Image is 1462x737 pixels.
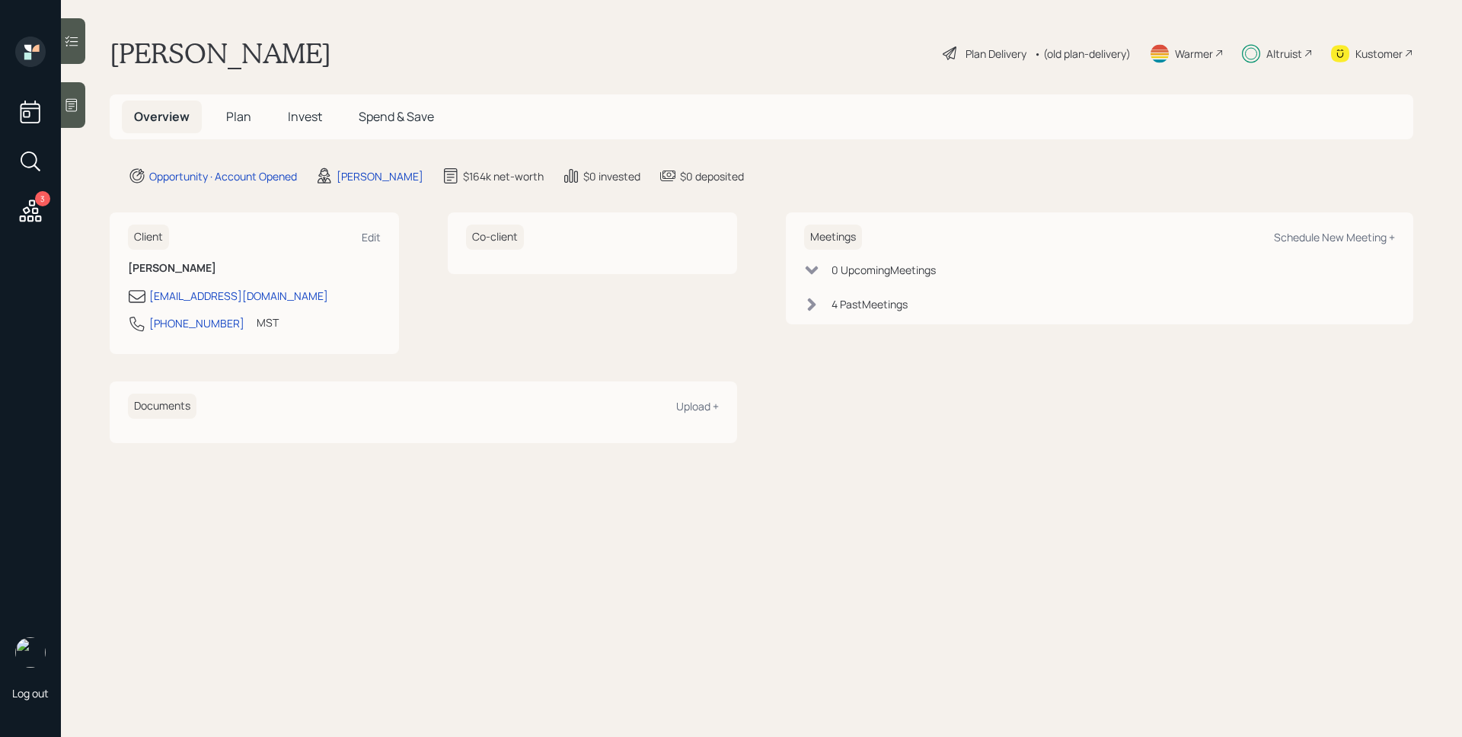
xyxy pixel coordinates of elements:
[1175,46,1213,62] div: Warmer
[1355,46,1403,62] div: Kustomer
[466,225,524,250] h6: Co-client
[35,191,50,206] div: 3
[149,288,328,304] div: [EMAIL_ADDRESS][DOMAIN_NAME]
[128,262,381,275] h6: [PERSON_NAME]
[149,315,244,331] div: [PHONE_NUMBER]
[583,168,640,184] div: $0 invested
[1266,46,1302,62] div: Altruist
[362,230,381,244] div: Edit
[15,637,46,668] img: james-distasi-headshot.png
[832,296,908,312] div: 4 Past Meeting s
[149,168,297,184] div: Opportunity · Account Opened
[676,399,719,413] div: Upload +
[680,168,744,184] div: $0 deposited
[359,108,434,125] span: Spend & Save
[1034,46,1131,62] div: • (old plan-delivery)
[804,225,862,250] h6: Meetings
[337,168,423,184] div: [PERSON_NAME]
[134,108,190,125] span: Overview
[128,394,196,419] h6: Documents
[226,108,251,125] span: Plan
[257,314,279,330] div: MST
[832,262,936,278] div: 0 Upcoming Meeting s
[463,168,544,184] div: $164k net-worth
[12,686,49,700] div: Log out
[128,225,169,250] h6: Client
[1274,230,1395,244] div: Schedule New Meeting +
[966,46,1026,62] div: Plan Delivery
[288,108,322,125] span: Invest
[110,37,331,70] h1: [PERSON_NAME]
